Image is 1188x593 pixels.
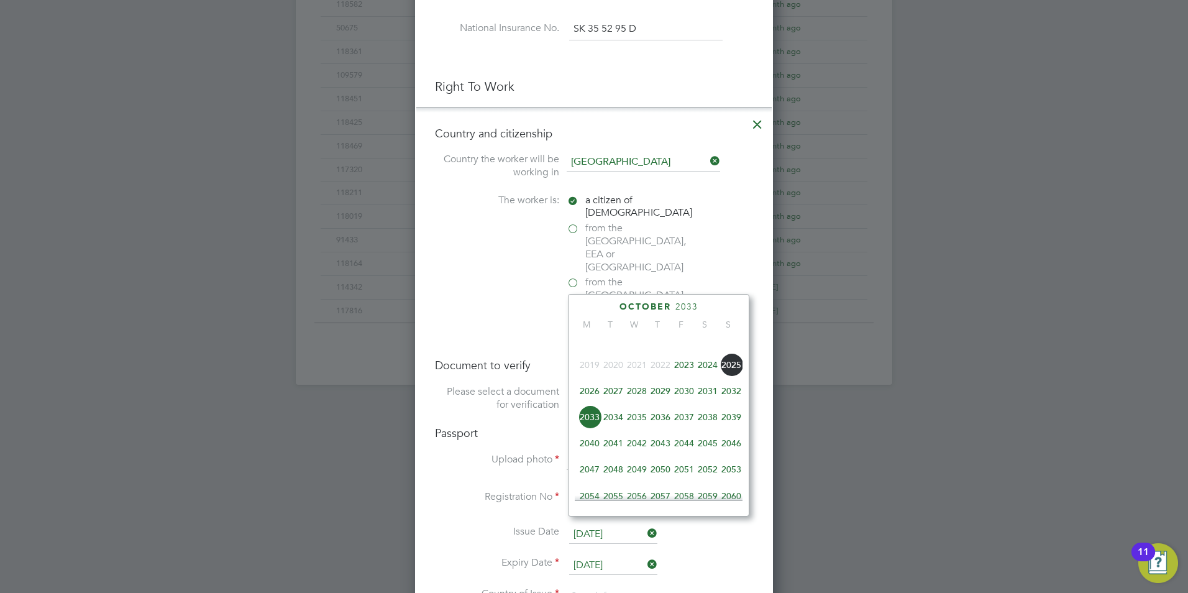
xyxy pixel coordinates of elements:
[625,353,649,377] span: 2021
[672,484,696,508] span: 2058
[696,353,720,377] span: 2024
[625,431,649,455] span: 2042
[585,222,691,274] span: from the [GEOGRAPHIC_DATA], EEA or [GEOGRAPHIC_DATA]
[649,457,672,481] span: 2050
[696,484,720,508] span: 2059
[625,457,649,481] span: 2049
[569,556,657,575] input: Select one
[567,398,753,411] div: Birth Certificate
[720,353,743,377] span: 2025
[435,426,753,440] h4: Passport
[672,379,696,403] span: 2030
[672,405,696,429] span: 2037
[435,358,753,372] h4: Document to verify
[578,484,601,508] span: 2054
[649,405,672,429] span: 2036
[622,319,646,330] span: W
[696,405,720,429] span: 2038
[601,379,625,403] span: 2027
[649,484,672,508] span: 2057
[575,319,598,330] span: M
[601,405,625,429] span: 2034
[435,78,753,94] h3: Right To Work
[567,385,753,398] div: Passport
[720,405,743,429] span: 2039
[716,319,740,330] span: S
[578,379,601,403] span: 2026
[578,457,601,481] span: 2047
[696,457,720,481] span: 2052
[578,405,601,429] span: 2033
[601,457,625,481] span: 2048
[649,353,672,377] span: 2022
[693,319,716,330] span: S
[1138,543,1178,583] button: Open Resource Center, 11 new notifications
[669,319,693,330] span: F
[578,353,601,377] span: 2019
[435,453,559,466] label: Upload photo
[672,431,696,455] span: 2044
[435,385,559,411] label: Please select a document for verification
[435,126,753,140] h4: Country and citizenship
[435,153,559,179] label: Country the worker will be working in
[435,490,559,503] label: Registration No
[675,301,698,312] span: 2033
[435,194,559,207] label: The worker is:
[601,353,625,377] span: 2020
[625,405,649,429] span: 2035
[601,484,625,508] span: 2055
[578,431,601,455] span: 2040
[672,353,696,377] span: 2023
[435,22,559,35] label: National Insurance No.
[619,301,671,312] span: October
[720,484,743,508] span: 2060
[720,431,743,455] span: 2046
[696,431,720,455] span: 2045
[585,276,691,328] span: from the [GEOGRAPHIC_DATA] or the [GEOGRAPHIC_DATA]
[567,153,720,172] input: Search for...
[598,319,622,330] span: T
[649,431,672,455] span: 2043
[601,431,625,455] span: 2041
[696,379,720,403] span: 2031
[646,319,669,330] span: T
[625,379,649,403] span: 2028
[435,556,559,569] label: Expiry Date
[720,457,743,481] span: 2053
[1138,552,1149,568] div: 11
[435,525,559,538] label: Issue Date
[585,194,692,220] span: a citizen of [DEMOGRAPHIC_DATA]
[672,457,696,481] span: 2051
[569,525,657,544] input: Select one
[720,379,743,403] span: 2032
[649,379,672,403] span: 2029
[625,484,649,508] span: 2056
